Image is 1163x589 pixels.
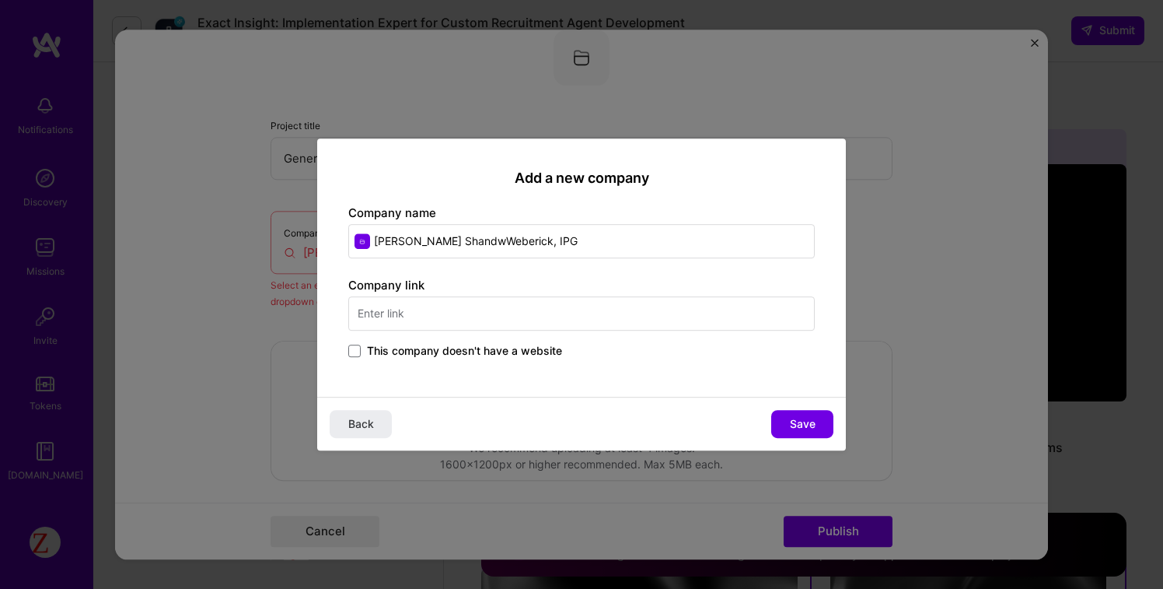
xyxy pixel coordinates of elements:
[348,224,815,258] input: Enter name
[348,278,424,293] label: Company link
[771,410,833,438] button: Save
[348,416,374,432] span: Back
[348,205,436,220] label: Company name
[790,416,815,432] span: Save
[348,296,815,331] input: Enter link
[348,170,815,187] h2: Add a new company
[330,410,392,438] button: Back
[367,343,562,359] span: This company doesn't have a website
